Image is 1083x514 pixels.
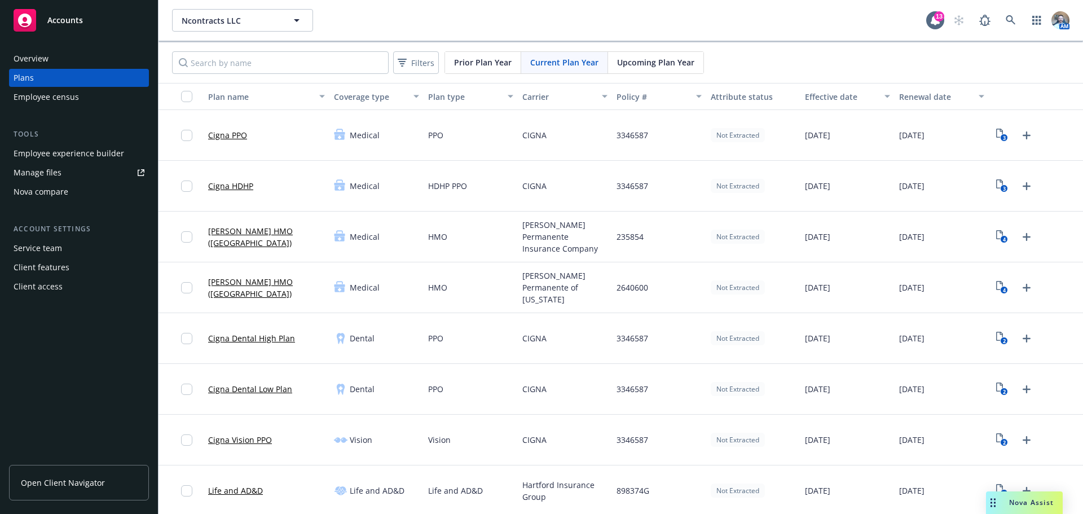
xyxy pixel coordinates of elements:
span: 3346587 [617,332,648,344]
div: Tools [9,129,149,140]
button: Renewal date [895,83,989,110]
span: [DATE] [805,383,830,395]
span: [DATE] [805,231,830,243]
text: 2 [1003,439,1006,446]
input: Toggle Row Selected [181,181,192,192]
div: Coverage type [334,91,407,103]
a: View Plan Documents [993,228,1011,246]
a: Switch app [1025,9,1048,32]
span: HMO [428,231,447,243]
span: HDHP PPO [428,180,467,192]
text: 4 [1003,287,1006,294]
span: PPO [428,332,443,344]
a: Client features [9,258,149,276]
button: Filters [393,51,439,74]
div: Overview [14,50,49,68]
div: 13 [934,11,944,21]
span: [DATE] [899,231,924,243]
div: Drag to move [986,491,1000,514]
a: Life and AD&D [208,485,263,497]
a: View Plan Documents [993,279,1011,297]
a: View Plan Documents [993,482,1011,500]
div: Effective date [805,91,878,103]
a: Upload Plan Documents [1018,482,1036,500]
div: Plans [14,69,34,87]
span: Nova Assist [1009,498,1054,507]
a: View Plan Documents [993,330,1011,348]
span: CIGNA [522,434,547,446]
span: Life and AD&D [350,485,404,497]
a: [PERSON_NAME] HMO ([GEOGRAPHIC_DATA]) [208,276,325,300]
span: 3346587 [617,180,648,192]
span: Filters [411,57,434,69]
span: [PERSON_NAME] Permanente Insurance Company [522,219,607,254]
input: Toggle Row Selected [181,282,192,293]
span: Dental [350,383,375,395]
span: [PERSON_NAME] Permanente of [US_STATE] [522,270,607,305]
span: [DATE] [899,180,924,192]
a: Nova compare [9,183,149,201]
span: Medical [350,129,380,141]
span: Life and AD&D [428,485,483,497]
text: 2 [1003,388,1006,396]
span: CIGNA [522,180,547,192]
a: Overview [9,50,149,68]
span: CIGNA [522,332,547,344]
a: Search [1000,9,1022,32]
div: Not Extracted [711,433,765,447]
div: Plan name [208,91,312,103]
a: View Plan Documents [993,380,1011,398]
span: PPO [428,383,443,395]
a: Cigna Vision PPO [208,434,272,446]
div: Attribute status [711,91,796,103]
a: Service team [9,239,149,257]
div: Plan type [428,91,501,103]
a: Upload Plan Documents [1018,228,1036,246]
span: Medical [350,231,380,243]
div: Not Extracted [711,128,765,142]
span: [DATE] [805,332,830,344]
input: Toggle Row Selected [181,130,192,141]
div: Client features [14,258,69,276]
span: [DATE] [899,282,924,293]
a: Cigna PPO [208,129,247,141]
div: Account settings [9,223,149,235]
span: CIGNA [522,129,547,141]
div: Not Extracted [711,484,765,498]
a: Upload Plan Documents [1018,380,1036,398]
a: View Plan Documents [993,126,1011,144]
a: Upload Plan Documents [1018,431,1036,449]
span: [DATE] [805,485,830,497]
button: Ncontracts LLC [172,9,313,32]
a: Upload Plan Documents [1018,126,1036,144]
input: Toggle Row Selected [181,231,192,243]
a: Cigna Dental High Plan [208,332,295,344]
span: 898374G [617,485,649,497]
button: Policy # [612,83,706,110]
span: Current Plan Year [530,56,598,68]
a: Start snowing [948,9,970,32]
input: Toggle Row Selected [181,434,192,446]
button: Attribute status [706,83,800,110]
span: Vision [428,434,451,446]
button: Plan type [424,83,518,110]
div: Employee census [14,88,79,106]
a: View Plan Documents [993,431,1011,449]
div: Nova compare [14,183,68,201]
text: 2 [1003,337,1006,345]
span: [DATE] [899,485,924,497]
span: 235854 [617,231,644,243]
span: Medical [350,180,380,192]
a: View Plan Documents [993,177,1011,195]
span: 3346587 [617,129,648,141]
img: photo [1051,11,1069,29]
button: Plan name [204,83,329,110]
span: HMO [428,282,447,293]
span: Upcoming Plan Year [617,56,694,68]
a: Employee census [9,88,149,106]
a: Accounts [9,5,149,36]
span: Prior Plan Year [454,56,512,68]
span: Dental [350,332,375,344]
input: Select all [181,91,192,102]
input: Toggle Row Selected [181,485,192,497]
